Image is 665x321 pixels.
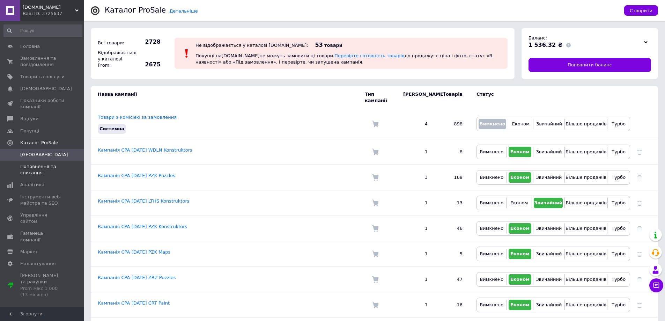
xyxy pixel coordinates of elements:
[435,292,470,318] td: 16
[479,198,504,208] button: Вимкнено
[479,121,505,126] span: Вимкнено
[105,7,166,14] div: Каталог ProSale
[509,274,531,285] button: Економ
[479,300,505,310] button: Вимкнено
[20,128,39,134] span: Покупці
[20,230,65,243] span: Гаманець компанії
[479,249,505,259] button: Вимкнено
[435,86,470,109] td: Товарів
[566,121,606,126] span: Більше продажів
[637,277,642,282] a: Видалити
[98,198,190,204] a: Кампанія CPA [DATE] LTHS Konstruktors
[510,175,530,180] span: Економ
[535,274,563,285] button: Звичайний
[536,149,562,154] span: Звичайний
[534,200,562,205] span: Звичайний
[91,86,365,109] td: Назва кампанії
[567,300,605,310] button: Більше продажів
[612,302,626,307] span: Турбо
[567,198,605,208] button: Більше продажів
[568,62,612,68] span: Поповнити баланс
[510,277,530,282] span: Економ
[480,251,503,256] span: Вимкнено
[612,200,626,205] span: Турбо
[536,302,562,307] span: Звичайний
[136,61,161,68] span: 2675
[99,126,124,131] span: Системна
[435,190,470,216] td: 13
[479,274,505,285] button: Вимкнено
[372,301,379,308] img: Комісія за замовлення
[612,251,626,256] span: Турбо
[479,223,505,234] button: Вимкнено
[637,149,642,154] a: Видалити
[480,302,503,307] span: Вимкнено
[480,149,503,154] span: Вимкнено
[637,175,642,180] a: Видалити
[536,175,562,180] span: Звичайний
[20,74,65,80] span: Товари та послуги
[372,276,379,283] img: Комісія за замовлення
[566,226,606,231] span: Більше продажів
[396,109,435,139] td: 4
[324,43,342,48] span: товари
[20,249,38,255] span: Маркет
[20,140,58,146] span: Каталог ProSale
[612,121,626,126] span: Турбо
[365,86,396,109] td: Тип кампанії
[534,198,563,208] button: Звичайний
[23,10,84,17] div: Ваш ID: 3725637
[566,277,606,282] span: Більше продажів
[435,267,470,292] td: 47
[372,148,379,155] img: Комісія за замовлення
[512,121,530,126] span: Економ
[509,300,531,310] button: Економ
[20,116,38,122] span: Відгуки
[20,43,40,50] span: Головна
[609,147,628,157] button: Турбо
[372,199,379,206] img: Комісія за замовлення
[315,42,323,48] span: 53
[510,200,528,205] span: Економ
[20,97,65,110] span: Показники роботи компанії
[435,165,470,190] td: 168
[509,223,531,234] button: Економ
[535,300,563,310] button: Звичайний
[609,300,628,310] button: Турбо
[567,147,605,157] button: Більше продажів
[567,274,605,285] button: Більше продажів
[609,172,628,183] button: Турбо
[396,165,435,190] td: 3
[396,267,435,292] td: 1
[480,277,503,282] span: Вимкнено
[195,53,492,65] span: Покупці на [DOMAIN_NAME] не можуть замовити ці товари. до продажу: є ціна і фото, статус «В наявн...
[20,285,65,298] div: Prom мікс 1 000 (13 місяців)
[480,175,503,180] span: Вимкнено
[396,216,435,241] td: 1
[566,302,606,307] span: Більше продажів
[435,109,470,139] td: 898
[529,58,651,72] a: Поповнити баланс
[195,43,308,48] div: Не відображається у каталозі [DOMAIN_NAME]:
[637,302,642,307] a: Видалити
[566,175,606,180] span: Більше продажів
[609,249,628,259] button: Турбо
[567,172,605,183] button: Більше продажів
[96,48,134,71] div: Відображається у каталозі Prom:
[510,119,531,129] button: Економ
[435,216,470,241] td: 46
[536,226,562,231] span: Звичайний
[609,119,628,129] button: Турбо
[334,53,405,58] a: Перевірте готовність товарів
[3,24,82,37] input: Пошук
[435,241,470,267] td: 5
[20,182,44,188] span: Аналітика
[509,172,531,183] button: Економ
[536,121,562,126] span: Звичайний
[396,190,435,216] td: 1
[479,172,505,183] button: Вимкнено
[20,194,65,206] span: Інструменти веб-майстра та SEO
[479,119,506,129] button: Вимкнено
[510,149,530,154] span: Економ
[470,86,630,109] td: Статус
